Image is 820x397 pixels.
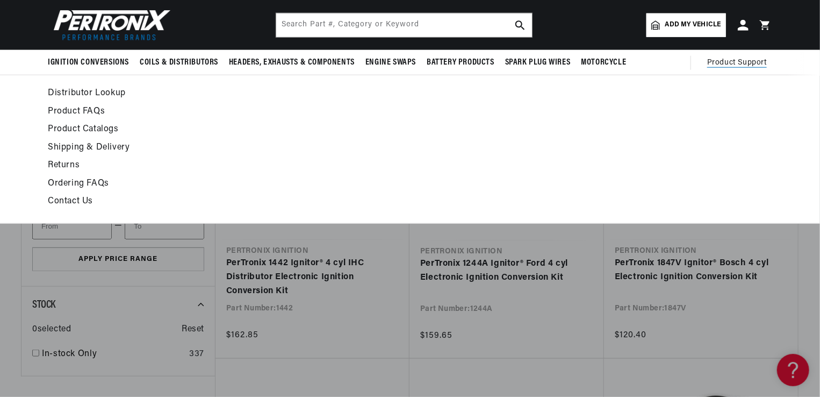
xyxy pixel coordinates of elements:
span: Headers, Exhausts & Components [229,57,355,68]
summary: Product Support [707,50,772,76]
summary: Motorcycle [576,50,631,75]
summary: Headers, Exhausts & Components [224,50,360,75]
img: Pertronix [48,6,171,44]
a: Returns [48,158,576,173]
input: From [32,213,112,239]
input: Search Part #, Category or Keyword [276,13,532,37]
a: Add my vehicle [646,13,726,37]
button: search button [508,13,532,37]
span: Stock [32,300,55,310]
span: — [114,219,123,233]
div: 337 [189,348,204,361]
summary: Battery Products [421,50,500,75]
span: Ignition Conversions [48,57,129,68]
summary: Engine Swaps [360,50,421,75]
summary: Coils & Distributors [134,50,224,75]
a: Product FAQs [48,104,576,119]
span: Motorcycle [581,57,626,68]
summary: Ignition Conversions [48,50,134,75]
span: Battery Products [427,57,494,68]
span: Reset [182,323,204,337]
a: In-stock Only [42,348,185,361]
a: Contact Us [48,194,576,209]
span: Coils & Distributors [140,57,218,68]
summary: Spark Plug Wires [500,50,576,75]
input: To [125,213,204,239]
span: Engine Swaps [365,57,416,68]
a: PerTronix 1847V Ignitor® Bosch 4 cyl Electronic Ignition Conversion Kit [615,257,787,284]
span: Spark Plug Wires [505,57,571,68]
span: Product Support [707,57,767,69]
button: Apply Price Range [32,247,204,272]
a: PerTronix 1244A Ignitor® Ford 4 cyl Electronic Ignition Conversion Kit [420,257,593,285]
span: 0 selected [32,323,71,337]
a: PerTronix 1442 Ignitor® 4 cyl IHC Distributor Electronic Ignition Conversion Kit [226,257,399,298]
a: Product Catalogs [48,122,576,137]
a: Shipping & Delivery [48,140,576,155]
a: Ordering FAQs [48,176,576,192]
a: Distributor Lookup [48,86,576,101]
span: Add my vehicle [665,20,721,30]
